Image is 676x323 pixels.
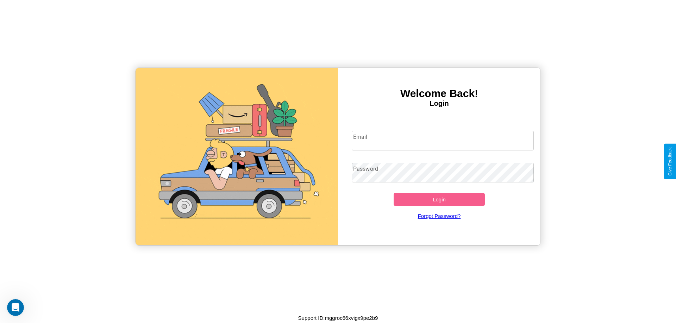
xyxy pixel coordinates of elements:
button: Login [394,193,485,206]
p: Support ID: mggroc66xvigx9pe2b9 [298,313,378,323]
iframe: Intercom live chat [7,299,24,316]
img: gif [136,68,338,245]
h3: Welcome Back! [338,88,540,99]
div: Give Feedback [668,147,672,176]
a: Forgot Password? [348,206,531,226]
h4: Login [338,99,540,108]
